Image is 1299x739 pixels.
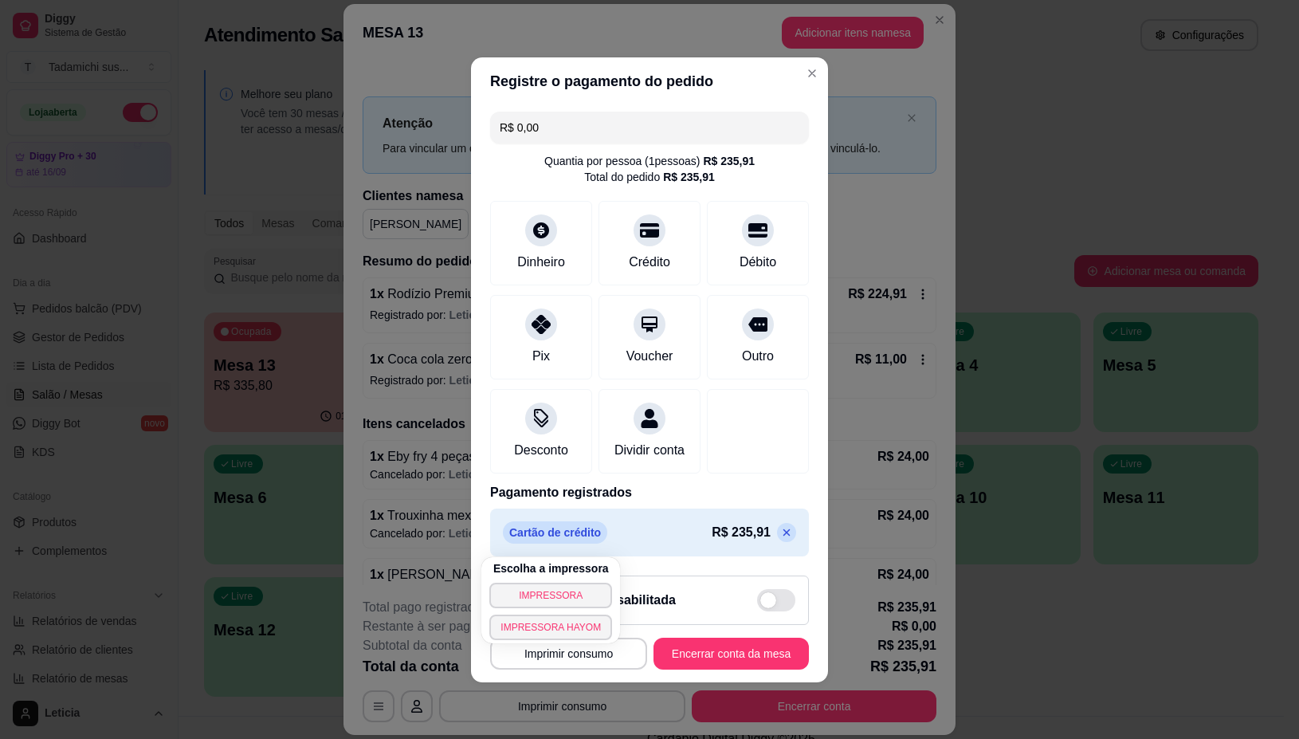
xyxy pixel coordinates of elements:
[703,153,755,169] div: R$ 235,91
[517,253,565,272] div: Dinheiro
[626,347,673,366] div: Voucher
[653,638,809,670] button: Encerrar conta da mesa
[503,521,607,544] p: Cartão de crédito
[493,560,609,576] h4: Escolha a impressora
[504,591,676,610] h2: Taxa de serviço desabilitada
[663,169,715,185] div: R$ 235,91
[544,153,755,169] div: Quantia por pessoa ( 1 pessoas)
[489,583,612,608] button: IMPRESSORA
[742,347,774,366] div: Outro
[584,169,715,185] div: Total do pedido
[712,523,771,542] p: R$ 235,91
[500,112,799,143] input: Ex.: hambúrguer de cordeiro
[532,347,550,366] div: Pix
[614,441,685,460] div: Dividir conta
[490,483,809,502] p: Pagamento registrados
[471,57,828,105] header: Registre o pagamento do pedido
[489,615,612,640] button: IMPRESSORA HAYOM
[514,441,568,460] div: Desconto
[799,61,825,86] button: Close
[740,253,776,272] div: Débito
[490,638,647,670] button: Imprimir consumo
[629,253,670,272] div: Crédito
